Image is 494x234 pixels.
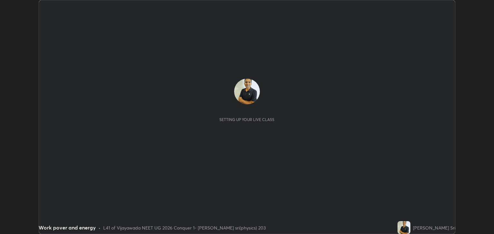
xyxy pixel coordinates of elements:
[413,224,455,231] div: [PERSON_NAME] Sri
[39,224,96,231] div: Work pover and energy
[98,224,101,231] div: •
[398,221,410,234] img: 8cdf2cbeadb44997afde3c91ced77820.jpg
[219,117,274,122] div: Setting up your live class
[234,79,260,104] img: 8cdf2cbeadb44997afde3c91ced77820.jpg
[103,224,266,231] div: L41 of Vijayawada NEET UG 2026 Conquer 1- [PERSON_NAME] sri(physics) 203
